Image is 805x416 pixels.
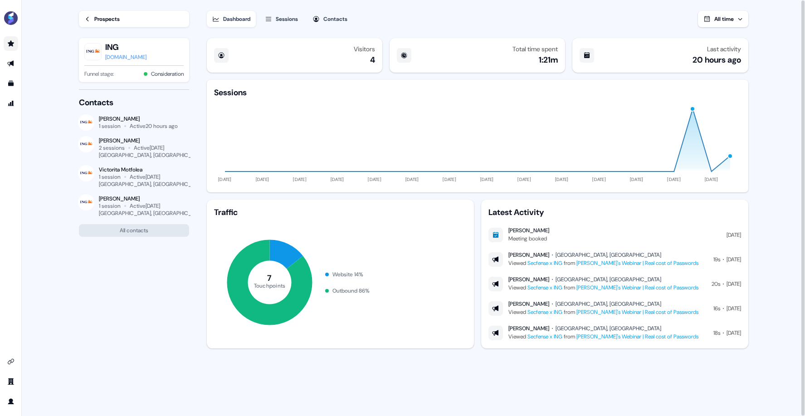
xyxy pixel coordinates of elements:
div: 19s [713,255,720,264]
div: [DATE] [727,230,741,240]
div: [GEOGRAPHIC_DATA], [GEOGRAPHIC_DATA] [556,325,661,332]
div: Prospects [94,15,120,24]
a: Secfense x ING [527,308,562,316]
button: Dashboard [207,11,256,27]
a: [PERSON_NAME]'s Webinar | Real cost of Passwords [576,259,698,267]
tspan: [DATE] [517,176,531,182]
div: [GEOGRAPHIC_DATA], [GEOGRAPHIC_DATA] [556,276,661,283]
button: Contacts [307,11,353,27]
div: [PERSON_NAME] [508,276,549,283]
tspan: [DATE] [667,176,681,182]
div: Contacts [79,97,189,108]
span: All time [714,15,734,23]
div: [GEOGRAPHIC_DATA], [GEOGRAPHIC_DATA] [556,251,661,259]
div: Website 14 % [332,270,363,279]
div: [GEOGRAPHIC_DATA], [GEOGRAPHIC_DATA] [99,181,205,188]
div: 16s [713,304,720,313]
tspan: [DATE] [629,176,643,182]
div: [PERSON_NAME] [508,227,549,234]
a: [PERSON_NAME]'s Webinar | Real cost of Passwords [576,284,698,291]
div: 1:21m [539,54,558,65]
a: Go to prospects [4,36,18,51]
div: 4 [370,54,375,65]
div: Viewed from [508,332,698,341]
a: Go to attribution [4,96,18,111]
tspan: 7 [267,273,272,284]
span: Funnel stage: [84,69,114,78]
div: Meeting booked [508,234,549,243]
button: All time [698,11,748,27]
tspan: [DATE] [480,176,493,182]
tspan: [DATE] [368,176,381,182]
a: Go to team [4,374,18,389]
div: 18s [713,328,720,338]
div: [PERSON_NAME] [508,325,549,332]
tspan: [DATE] [405,176,419,182]
div: [PERSON_NAME] [99,195,189,202]
a: Secfense x ING [527,333,562,340]
button: Consideration [151,69,184,78]
a: Go to profile [4,394,18,409]
div: [DATE] [727,328,741,338]
a: Go to outbound experience [4,56,18,71]
div: 1 session [99,202,121,210]
div: Traffic [214,207,467,218]
a: Prospects [79,11,189,27]
div: [DATE] [727,279,741,289]
tspan: [DATE] [555,176,568,182]
tspan: [DATE] [293,176,307,182]
div: Active [DATE] [134,144,164,152]
tspan: Touchpoints [254,282,285,289]
a: Go to integrations [4,354,18,369]
div: Viewed from [508,259,698,268]
a: Secfense x ING [527,284,562,291]
div: [PERSON_NAME] [508,300,549,308]
a: Secfense x ING [527,259,562,267]
div: 2 sessions [99,144,125,152]
a: [PERSON_NAME]'s Webinar | Real cost of Passwords [576,333,698,340]
div: Active 20 hours ago [130,122,178,130]
tspan: [DATE] [218,176,232,182]
div: Viewed from [508,308,698,317]
div: Sessions [276,15,298,24]
button: ING [105,42,146,53]
tspan: [DATE] [330,176,344,182]
div: [GEOGRAPHIC_DATA], [GEOGRAPHIC_DATA] [99,152,205,159]
div: Sessions [214,87,247,98]
div: Contacts [323,15,347,24]
tspan: [DATE] [255,176,269,182]
div: Last activity [707,45,741,53]
a: [DOMAIN_NAME] [105,53,146,62]
div: [PERSON_NAME] [99,115,178,122]
div: Outbound 86 % [332,286,370,295]
tspan: [DATE] [704,176,718,182]
div: Visitors [354,45,375,53]
div: [DATE] [727,304,741,313]
div: Latest Activity [488,207,741,218]
div: [PERSON_NAME] [508,251,549,259]
div: Viewed from [508,283,698,292]
tspan: [DATE] [592,176,606,182]
div: 1 session [99,122,121,130]
div: [DATE] [727,255,741,264]
div: [PERSON_NAME] [99,137,189,144]
div: 1 session [99,173,121,181]
button: All contacts [79,224,189,237]
div: [GEOGRAPHIC_DATA], [GEOGRAPHIC_DATA] [99,210,205,217]
a: Go to templates [4,76,18,91]
div: 20s [712,279,720,289]
div: Total time spent [512,45,558,53]
div: Dashboard [223,15,250,24]
tspan: [DATE] [443,176,456,182]
div: Active [DATE] [130,202,160,210]
div: Active [DATE] [130,173,160,181]
a: [PERSON_NAME]'s Webinar | Real cost of Passwords [576,308,698,316]
div: [GEOGRAPHIC_DATA], [GEOGRAPHIC_DATA] [556,300,661,308]
div: 20 hours ago [693,54,741,65]
button: Sessions [259,11,303,27]
div: Victorita Motfolea [99,166,189,173]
